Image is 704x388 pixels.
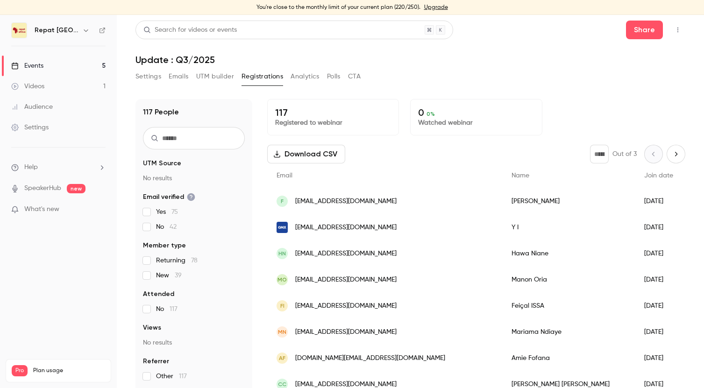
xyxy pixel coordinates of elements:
div: Search for videos or events [143,25,237,35]
span: Plan usage [33,367,105,374]
button: Emails [169,69,188,84]
span: HN [278,249,286,258]
span: Returning [156,256,198,265]
div: Audience [11,102,53,112]
span: [EMAIL_ADDRESS][DOMAIN_NAME] [295,327,397,337]
span: Referrer [143,357,169,366]
div: Manon Oria [502,267,635,293]
div: [DATE] [635,345,683,371]
span: MO [277,275,287,284]
span: 117 [179,373,187,380]
span: Yes [156,207,178,217]
h1: Update : Q3/2025 [135,54,685,65]
div: [DATE] [635,267,683,293]
span: Name [512,172,529,179]
span: [EMAIL_ADDRESS][DOMAIN_NAME] [295,275,397,285]
p: No results [143,174,245,183]
span: UTM Source [143,159,181,168]
span: new [67,184,85,193]
div: [PERSON_NAME] [502,188,635,214]
span: 0 % [427,111,435,117]
span: [EMAIL_ADDRESS][DOMAIN_NAME] [295,197,397,206]
p: Registered to webinar [275,118,391,127]
img: gmx.de [277,222,288,233]
span: Other [156,372,187,381]
span: New [156,271,182,280]
div: Events [11,61,43,71]
p: No results [143,338,245,347]
span: F [281,197,284,205]
span: 39 [175,272,182,279]
button: Analytics [291,69,320,84]
p: 117 [275,107,391,118]
h6: Repat [GEOGRAPHIC_DATA] [35,26,78,35]
div: [DATE] [635,293,683,319]
span: What's new [24,205,59,214]
button: Download CSV [267,145,345,163]
span: AF [279,354,285,362]
button: Polls [327,69,341,84]
li: help-dropdown-opener [11,162,106,172]
span: Member type [143,241,186,250]
a: SpeakerHub [24,183,61,193]
a: Upgrade [424,4,448,11]
section: facet-groups [143,159,245,381]
div: Hawa Niane [502,240,635,267]
span: 75 [171,209,178,215]
span: Help [24,162,38,172]
img: Repat Africa [12,23,27,38]
div: [DATE] [635,319,683,345]
button: Next page [667,145,685,163]
span: Views [143,323,161,332]
div: Y I [502,214,635,240]
h1: 117 People [143,106,179,118]
button: UTM builder [196,69,234,84]
div: Videos [11,82,44,91]
span: [DOMAIN_NAME][EMAIL_ADDRESS][DOMAIN_NAME] [295,353,445,363]
span: 78 [191,257,198,264]
p: 0 [418,107,534,118]
span: FI [280,302,284,310]
span: Pro [12,365,28,376]
span: Email verified [143,192,195,202]
span: MN [278,328,286,336]
span: [EMAIL_ADDRESS][DOMAIN_NAME] [295,223,397,233]
span: 42 [170,224,177,230]
button: Share [626,21,663,39]
button: Registrations [242,69,283,84]
span: Join date [644,172,673,179]
p: Watched webinar [418,118,534,127]
button: CTA [348,69,361,84]
div: [DATE] [635,214,683,240]
div: Mariama Ndiaye [502,319,635,345]
button: Settings [135,69,161,84]
span: No [156,304,178,314]
div: [DATE] [635,188,683,214]
div: Amie Fofana [502,345,635,371]
span: 117 [170,306,178,312]
div: [DATE] [635,240,683,267]
span: Email [277,172,292,179]
p: Out of 3 [612,149,637,159]
div: Settings [11,123,49,132]
div: Feiçal ISSA [502,293,635,319]
span: [EMAIL_ADDRESS][DOMAIN_NAME] [295,249,397,259]
span: No [156,222,177,232]
span: [EMAIL_ADDRESS][DOMAIN_NAME] [295,301,397,311]
span: Attended [143,289,174,299]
